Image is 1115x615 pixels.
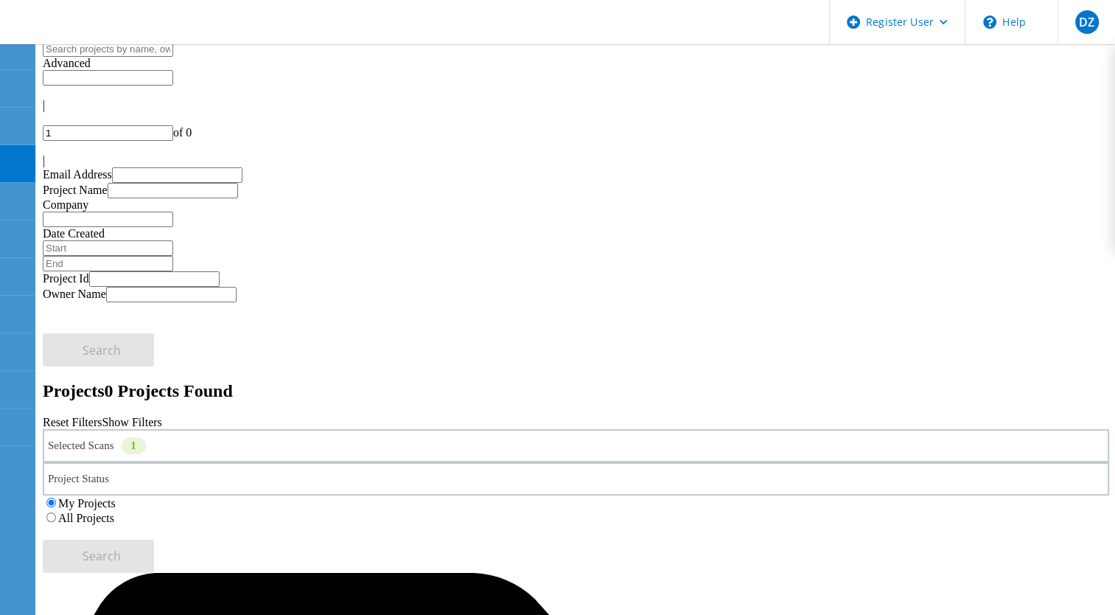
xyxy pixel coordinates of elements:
span: DZ [1079,16,1094,28]
span: of 0 [173,126,192,139]
a: Show Filters [102,416,161,428]
span: Advanced [43,57,91,69]
label: Project Id [43,272,89,285]
label: My Projects [58,497,116,510]
input: End [43,256,173,271]
input: Start [43,240,173,256]
div: 1 [122,437,146,454]
div: Selected Scans [43,429,1109,462]
div: Project Status [43,462,1109,496]
span: Search [83,548,121,564]
a: Reset Filters [43,416,102,428]
label: Company [43,198,88,211]
b: Projects [43,381,105,400]
label: Email Address [43,168,112,181]
label: Project Name [43,184,108,196]
input: Search projects by name, owner, ID, company, etc [43,41,173,57]
label: Date Created [43,227,105,240]
svg: \n [983,15,996,29]
button: Search [43,540,154,573]
a: Live Optics Dashboard [15,29,173,41]
label: Owner Name [43,288,106,300]
span: 0 Projects Found [105,381,233,400]
div: | [43,154,1109,167]
label: All Projects [58,512,114,524]
button: Search [43,333,154,366]
span: Search [83,342,121,358]
div: | [43,99,1109,112]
